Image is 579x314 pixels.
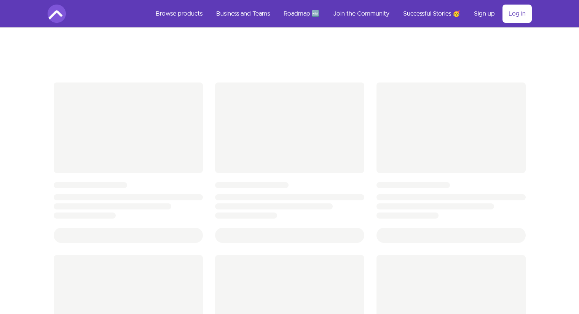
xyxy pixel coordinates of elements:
[468,5,501,23] a: Sign up
[502,5,532,23] a: Log in
[397,5,466,23] a: Successful Stories 🥳
[278,5,325,23] a: Roadmap 🆕
[210,5,276,23] a: Business and Teams
[48,5,66,23] img: Amigoscode logo
[150,5,209,23] a: Browse products
[150,5,532,23] nav: Main
[327,5,396,23] a: Join the Community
